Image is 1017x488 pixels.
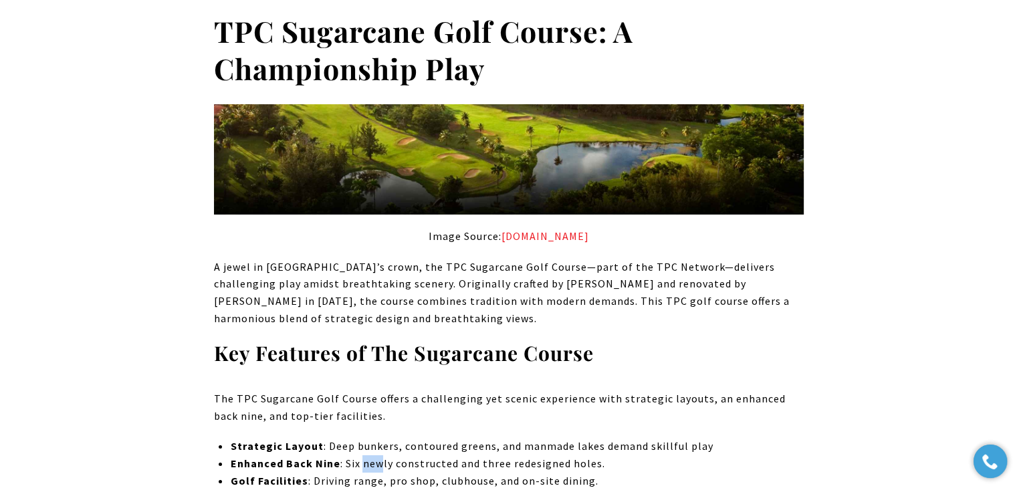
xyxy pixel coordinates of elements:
[214,228,804,245] p: Image Source:
[230,438,803,455] p: : Deep bunkers, contoured greens, and manmade lakes demand skillful play
[214,390,804,424] p: The TPC Sugarcane Golf Course offers a challenging yet scenic experience with strategic layouts, ...
[501,229,589,243] a: [DOMAIN_NAME]
[230,457,340,470] strong: Enhanced Back Nine
[230,439,323,453] strong: Strategic Layout
[37,33,162,68] img: Christie's International Real Estate black text logo
[214,259,804,327] p: A jewel in [GEOGRAPHIC_DATA]’s crown, the TPC Sugarcane Golf Course—part of the TPC Network—deliv...
[214,340,594,366] strong: Key Features of The Sugarcane Course
[230,474,308,487] strong: Golf Facilities
[230,455,803,473] p: : Six newly constructed and three redesigned holes.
